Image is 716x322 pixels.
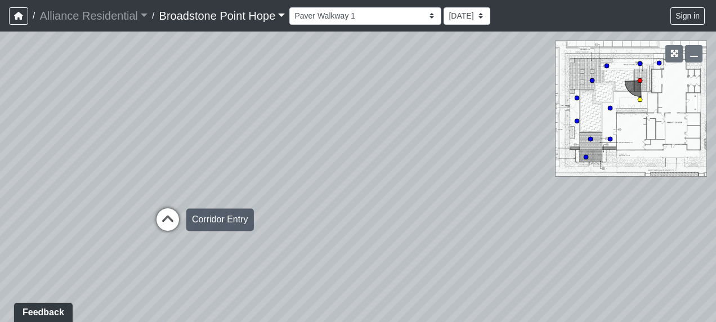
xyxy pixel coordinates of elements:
[159,5,285,27] a: Broadstone Point Hope
[670,7,705,25] button: Sign in
[147,5,159,27] span: /
[186,208,254,231] div: Corridor Entry
[39,5,147,27] a: Alliance Residential
[28,5,39,27] span: /
[8,299,75,322] iframe: Ybug feedback widget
